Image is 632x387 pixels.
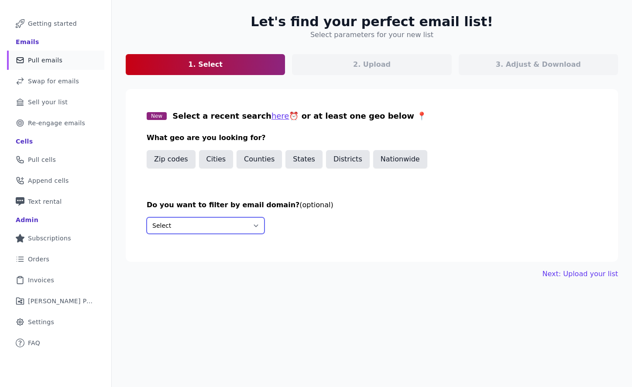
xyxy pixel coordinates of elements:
[28,318,54,326] span: Settings
[7,229,104,248] a: Subscriptions
[28,197,62,206] span: Text rental
[28,276,54,284] span: Invoices
[28,234,71,243] span: Subscriptions
[16,137,33,146] div: Cells
[7,312,104,332] a: Settings
[7,271,104,290] a: Invoices
[7,291,104,311] a: [PERSON_NAME] Performance
[251,14,493,30] h2: Let's find your perfect email list!
[7,51,104,70] a: Pull emails
[28,98,68,106] span: Sell your list
[7,92,104,112] a: Sell your list
[326,150,370,168] button: Districts
[299,201,333,209] span: (optional)
[188,59,223,70] p: 1. Select
[147,112,167,120] span: New
[16,216,38,224] div: Admin
[7,72,104,91] a: Swap for emails
[7,250,104,269] a: Orders
[353,59,391,70] p: 2. Upload
[147,133,597,143] h3: What geo are you looking for?
[7,14,104,33] a: Getting started
[28,339,40,347] span: FAQ
[285,150,323,168] button: States
[147,150,196,168] button: Zip codes
[310,30,433,40] h4: Select parameters for your new list
[28,176,69,185] span: Append cells
[28,77,79,86] span: Swap for emails
[7,333,104,353] a: FAQ
[16,38,39,46] div: Emails
[7,192,104,211] a: Text rental
[28,155,56,164] span: Pull cells
[28,297,94,305] span: [PERSON_NAME] Performance
[172,111,426,120] span: Select a recent search ⏰ or at least one geo below 📍
[271,110,289,122] button: here
[496,59,581,70] p: 3. Adjust & Download
[543,269,618,279] button: Next: Upload your list
[28,119,85,127] span: Re-engage emails
[7,113,104,133] a: Re-engage emails
[126,54,285,75] a: 1. Select
[237,150,282,168] button: Counties
[28,255,49,264] span: Orders
[28,56,62,65] span: Pull emails
[147,201,299,209] span: Do you want to filter by email domain?
[199,150,234,168] button: Cities
[28,19,77,28] span: Getting started
[7,171,104,190] a: Append cells
[7,150,104,169] a: Pull cells
[373,150,427,168] button: Nationwide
